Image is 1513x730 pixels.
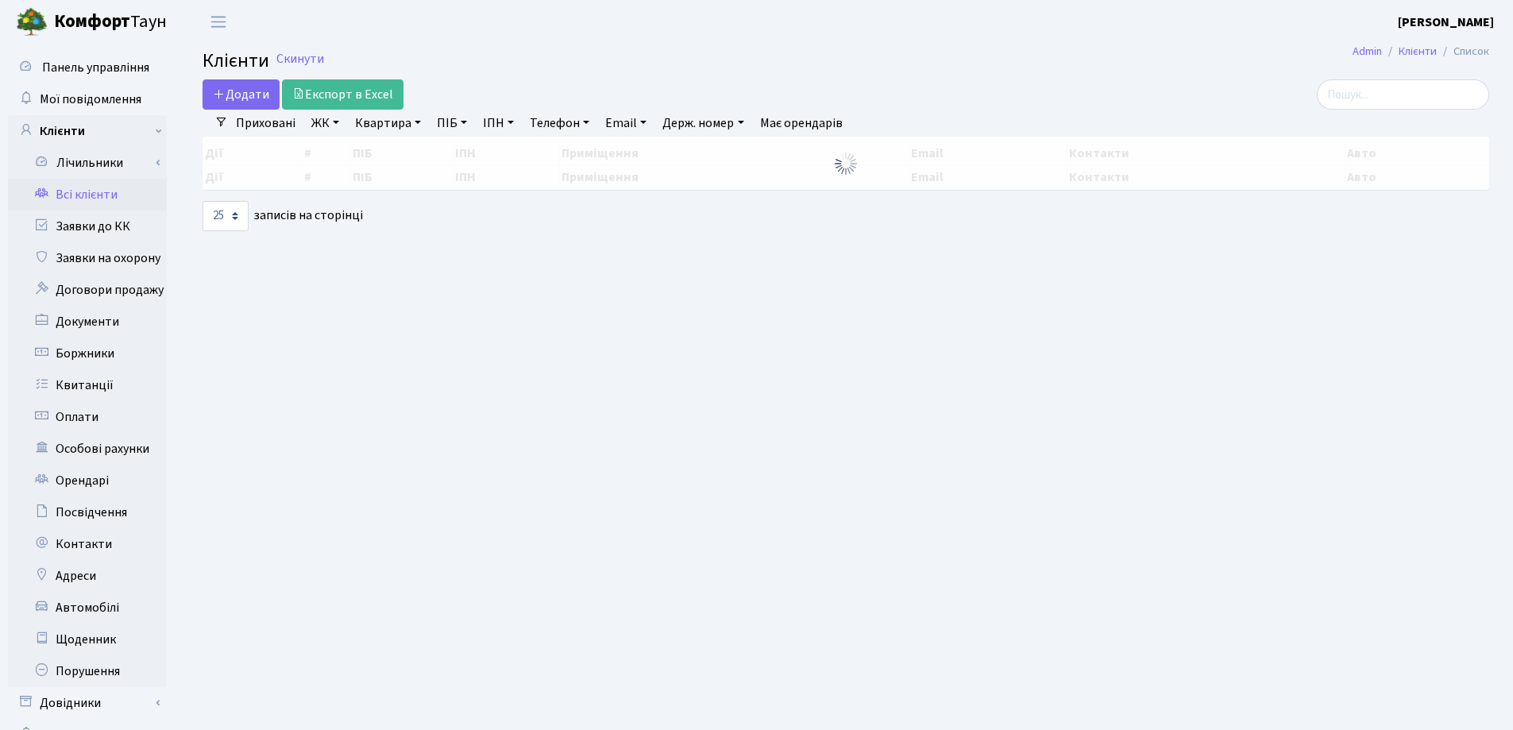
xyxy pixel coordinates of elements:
a: Панель управління [8,52,167,83]
a: Мої повідомлення [8,83,167,115]
a: Довідники [8,687,167,719]
a: Приховані [230,110,302,137]
a: Admin [1353,43,1382,60]
img: logo.png [16,6,48,38]
a: Контакти [8,528,167,560]
a: Боржники [8,338,167,369]
a: Особові рахунки [8,433,167,465]
span: Додати [213,86,269,103]
a: Щоденник [8,624,167,655]
span: Панель управління [42,59,149,76]
a: [PERSON_NAME] [1398,13,1494,32]
nav: breadcrumb [1329,35,1513,68]
a: Посвідчення [8,496,167,528]
a: Заявки до КК [8,211,167,242]
b: [PERSON_NAME] [1398,14,1494,31]
a: Адреси [8,560,167,592]
a: Email [599,110,653,137]
a: Лічильники [18,147,167,179]
a: ІПН [477,110,520,137]
a: Має орендарів [754,110,849,137]
a: Всі клієнти [8,179,167,211]
a: Договори продажу [8,274,167,306]
a: Документи [8,306,167,338]
a: ПІБ [430,110,473,137]
a: Скинути [276,52,324,67]
span: Клієнти [203,47,269,75]
a: Порушення [8,655,167,687]
a: Заявки на охорону [8,242,167,274]
label: записів на сторінці [203,201,363,231]
span: Таун [54,9,167,36]
a: Клієнти [8,115,167,147]
b: Комфорт [54,9,130,34]
img: Обробка... [833,151,859,176]
a: Квартира [349,110,427,137]
input: Пошук... [1317,79,1489,110]
button: Переключити навігацію [199,9,238,35]
a: ЖК [305,110,345,137]
a: Телефон [523,110,596,137]
select: записів на сторінці [203,201,249,231]
a: Квитанції [8,369,167,401]
a: Експорт в Excel [282,79,403,110]
li: Список [1437,43,1489,60]
a: Автомобілі [8,592,167,624]
a: Орендарі [8,465,167,496]
a: Додати [203,79,280,110]
a: Оплати [8,401,167,433]
a: Клієнти [1399,43,1437,60]
a: Держ. номер [656,110,750,137]
span: Мої повідомлення [40,91,141,108]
